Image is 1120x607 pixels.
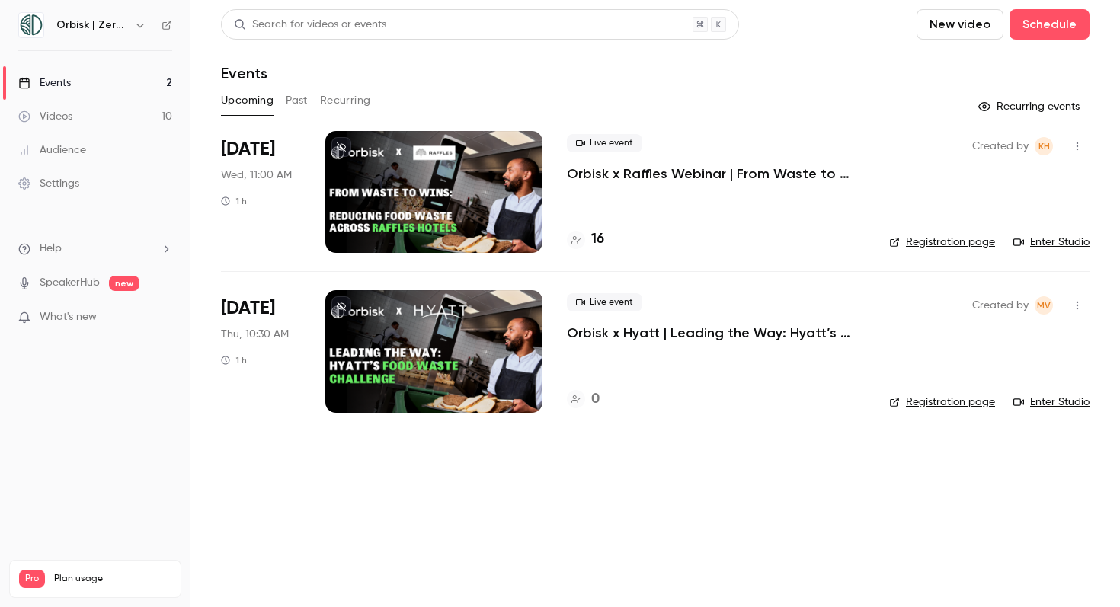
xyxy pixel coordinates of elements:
[1035,137,1053,155] span: Kristie Habraken
[889,235,995,250] a: Registration page
[18,176,79,191] div: Settings
[567,324,865,342] a: Orbisk x Hyatt | Leading the Way: Hyatt’s Food Waste Challenge
[18,109,72,124] div: Videos
[567,293,642,311] span: Live event
[56,18,128,33] h6: Orbisk | Zero Food Waste
[221,64,267,82] h1: Events
[972,296,1029,315] span: Created by
[567,229,604,250] a: 16
[889,395,995,410] a: Registration page
[221,88,274,113] button: Upcoming
[567,389,600,410] a: 0
[221,354,247,366] div: 1 h
[221,168,292,183] span: Wed, 11:00 AM
[591,229,604,250] h4: 16
[320,88,371,113] button: Recurring
[286,88,308,113] button: Past
[1037,296,1051,315] span: MV
[18,241,172,257] li: help-dropdown-opener
[221,296,275,321] span: [DATE]
[1038,137,1050,155] span: KH
[221,195,247,207] div: 1 h
[221,131,301,253] div: Oct 15 Wed, 11:00 AM (Europe/Amsterdam)
[19,570,45,588] span: Pro
[221,290,301,412] div: Oct 16 Thu, 10:30 AM (Europe/Amsterdam)
[18,142,86,158] div: Audience
[917,9,1003,40] button: New video
[1013,395,1090,410] a: Enter Studio
[221,137,275,161] span: [DATE]
[1035,296,1053,315] span: Mariniki Vasileiou
[1013,235,1090,250] a: Enter Studio
[567,165,865,183] a: Orbisk x Raffles Webinar | From Waste to Wins: Reducing Food Waste Across Raffles Hotels
[18,75,71,91] div: Events
[40,275,100,291] a: SpeakerHub
[40,241,62,257] span: Help
[234,17,386,33] div: Search for videos or events
[972,137,1029,155] span: Created by
[567,134,642,152] span: Live event
[591,389,600,410] h4: 0
[154,311,172,324] iframe: Noticeable Trigger
[54,573,171,585] span: Plan usage
[1010,9,1090,40] button: Schedule
[971,94,1090,119] button: Recurring events
[40,309,97,325] span: What's new
[221,327,289,342] span: Thu, 10:30 AM
[109,276,139,291] span: new
[19,13,43,37] img: Orbisk | Zero Food Waste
